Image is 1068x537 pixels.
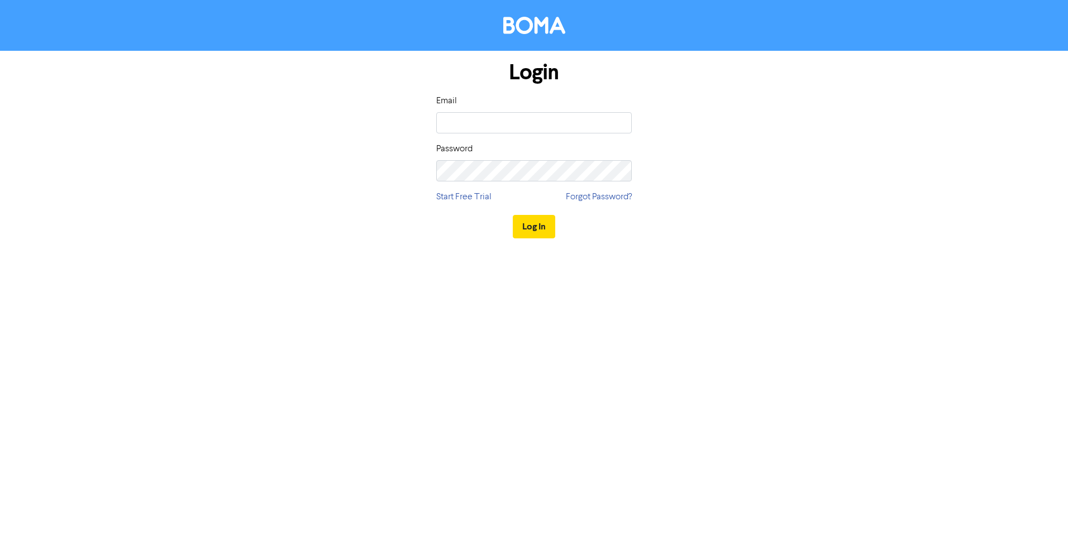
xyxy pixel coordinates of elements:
[436,190,492,204] a: Start Free Trial
[436,60,632,85] h1: Login
[1012,483,1068,537] iframe: Chat Widget
[503,17,565,34] img: BOMA Logo
[566,190,632,204] a: Forgot Password?
[436,142,473,156] label: Password
[436,94,457,108] label: Email
[513,215,555,238] button: Log In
